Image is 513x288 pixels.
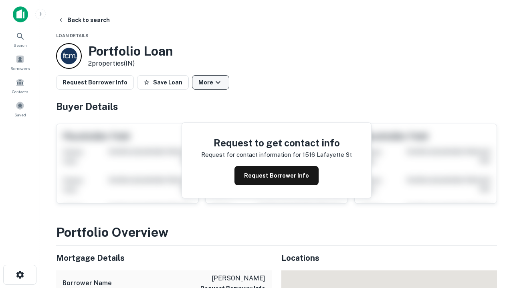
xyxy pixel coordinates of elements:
button: Request Borrower Info [234,166,319,185]
button: Save Loan [137,75,189,90]
h5: Locations [281,252,497,264]
span: Borrowers [10,65,30,72]
p: 2 properties (IN) [88,59,173,68]
h3: Portfolio Loan [88,44,173,59]
a: Borrowers [2,52,38,73]
h4: Request to get contact info [201,136,352,150]
img: capitalize-icon.png [13,6,28,22]
h4: Buyer Details [56,99,497,114]
p: [PERSON_NAME] [200,274,265,283]
span: Saved [14,112,26,118]
h3: Portfolio Overview [56,223,497,242]
span: Loan Details [56,33,89,38]
button: Back to search [55,13,113,27]
span: Search [14,42,27,48]
button: Request Borrower Info [56,75,134,90]
h6: Borrower Name [63,278,112,288]
a: Search [2,28,38,50]
p: 1516 lafayette st [303,150,352,160]
span: Contacts [12,88,28,95]
a: Contacts [2,75,38,96]
p: Request for contact information for [201,150,301,160]
a: Saved [2,98,38,120]
iframe: Chat Widget [473,198,513,237]
button: More [192,75,229,90]
h5: Mortgage Details [56,252,272,264]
